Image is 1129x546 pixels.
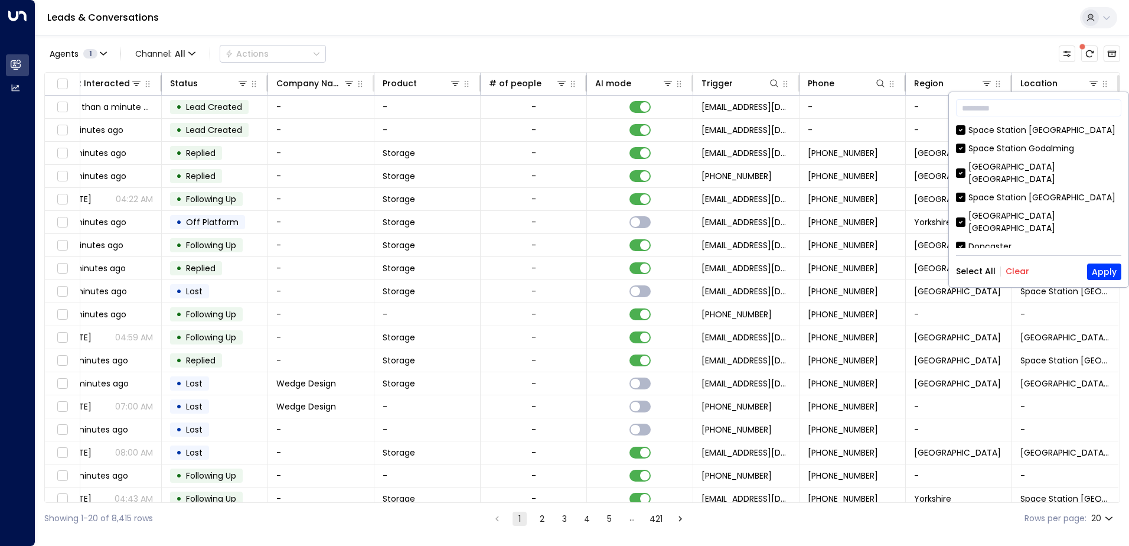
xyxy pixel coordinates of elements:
span: Lost [186,285,203,297]
span: Space Station Uxbridge [1020,378,1110,389]
span: Following Up [186,493,236,505]
span: London [914,331,1001,343]
span: 33 minutes ago [64,470,128,482]
span: Lost [186,378,203,389]
div: • [176,466,182,486]
div: - [531,239,536,251]
div: • [176,120,182,140]
span: 12 minutes ago [64,262,126,274]
td: - [268,119,374,141]
td: - [1012,418,1118,441]
button: page 1 [513,512,527,526]
span: London [914,239,1001,251]
span: leads@space-station.co.uk [701,331,791,343]
span: Space Station St Johns Wood [1020,331,1110,343]
td: - [268,280,374,303]
div: • [176,281,182,301]
span: London [914,355,1001,366]
td: - [906,418,1012,441]
span: Space Station Uxbridge [1020,447,1110,459]
div: • [176,235,182,255]
div: - [531,147,536,159]
div: Trigger [701,76,780,90]
div: Last Interacted [64,76,142,90]
td: - [800,119,906,141]
div: # of people [489,76,567,90]
span: Toggle select row [55,146,70,161]
span: +447536253213 [701,401,772,412]
span: All [175,49,185,58]
div: • [176,443,182,463]
td: - [906,119,1012,141]
span: Wedge Design [276,401,336,412]
span: +447943581493 [808,239,878,251]
span: Toggle select row [55,492,70,506]
span: Toggle select row [55,422,70,437]
td: - [268,165,374,187]
span: leads@space-station.co.uk [701,493,791,505]
span: Space Station Wakefield [1020,493,1110,505]
div: • [176,97,182,117]
div: Showing 1-20 of 8,415 rows [44,512,153,525]
span: 17 minutes ago [64,308,126,320]
div: Space Station Godalming [956,142,1121,155]
td: - [268,464,374,487]
div: Phone [808,76,886,90]
td: - [268,211,374,233]
span: +447481892593 [808,331,878,343]
span: Toggle select all [55,77,70,92]
td: - [906,395,1012,418]
span: London [914,193,1001,205]
span: Channel: [130,45,200,62]
div: Trigger [701,76,733,90]
span: +447481892593 [808,308,878,320]
div: … [625,512,639,526]
span: Off Platform [186,216,239,228]
span: +447549064937 [808,493,878,505]
div: - [531,308,536,320]
div: • [176,258,182,278]
span: Lost [186,424,203,435]
p: 08:00 AM [115,447,153,459]
div: - [531,216,536,228]
div: - [531,331,536,343]
span: Toggle select row [55,399,70,414]
span: Storage [383,239,415,251]
button: Go to next page [673,512,687,526]
div: Last Interacted [64,76,130,90]
span: Replied [186,170,216,182]
span: Toggle select row [55,169,70,184]
td: - [374,418,481,441]
td: - [374,464,481,487]
span: Lead Created [186,101,242,113]
span: Lost [186,401,203,412]
div: Space Station [GEOGRAPHIC_DATA] [968,124,1115,136]
div: - [531,447,536,459]
div: - [531,424,536,435]
span: Storage [383,170,415,182]
span: Storage [383,378,415,389]
div: - [531,470,536,482]
div: - [531,355,536,366]
span: +447766442628 [701,170,772,182]
span: +447496995145 [808,355,878,366]
div: • [176,304,182,324]
span: Storage [383,331,415,343]
div: Location [1020,76,1058,90]
span: Following Up [186,331,236,343]
div: Phone [808,76,834,90]
div: • [176,489,182,509]
span: leads@space-station.co.uk [701,262,791,274]
span: Toggle select row [55,330,70,345]
span: Toggle select row [55,469,70,483]
span: Toggle select row [55,446,70,460]
span: Toggle select row [55,376,70,391]
span: Replied [186,355,216,366]
nav: pagination navigation [490,511,688,526]
div: [GEOGRAPHIC_DATA] [GEOGRAPHIC_DATA] [956,161,1121,186]
span: Space Station Garretts Green [1020,285,1110,297]
div: Region [914,76,993,90]
div: Company Name [276,76,343,90]
span: Following Up [186,470,236,482]
span: Birmingham [914,285,1001,297]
